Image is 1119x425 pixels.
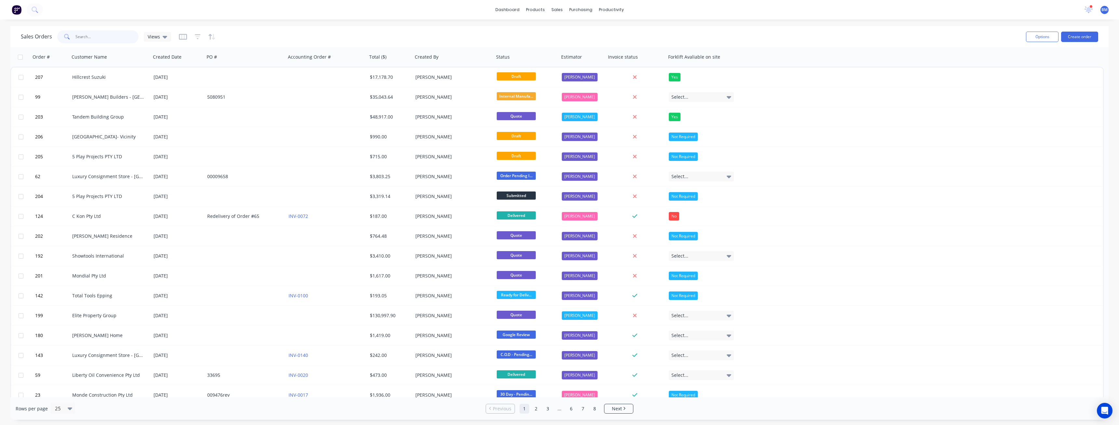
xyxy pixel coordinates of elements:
div: [DATE] [154,134,202,140]
button: 59 [33,365,72,385]
div: [PERSON_NAME] [415,372,488,378]
span: 62 [35,173,40,180]
span: 124 [35,213,43,220]
div: [DATE] [154,233,202,239]
span: Select... [671,94,688,100]
div: [PERSON_NAME] [562,351,598,360]
div: [PERSON_NAME] [562,371,598,379]
div: [PERSON_NAME] [562,172,598,181]
span: 205 [35,153,43,160]
span: Delivered [497,211,536,220]
div: Liberty Oil Convenience Pty Ltd [72,372,144,378]
div: [PERSON_NAME] [562,272,598,280]
div: Total ($) [369,54,386,60]
div: [PERSON_NAME] [415,173,488,180]
span: Order Pending I... [497,172,536,180]
span: Quote [497,311,536,319]
span: Draft [497,132,536,140]
div: [DATE] [154,253,202,259]
div: [PERSON_NAME] [562,113,598,121]
div: [PERSON_NAME] [562,232,598,240]
a: INV-0140 [289,352,308,358]
div: [PERSON_NAME] [415,273,488,279]
div: 00009658 [207,173,279,180]
div: products [523,5,548,15]
div: Luxury Consignment Store - [GEOGRAPHIC_DATA] [72,352,144,359]
div: $1,617.00 [370,273,408,279]
button: 142 [33,286,72,305]
div: Hillcrest Suzuki [72,74,144,80]
button: 203 [33,107,72,127]
div: Yes [669,113,681,121]
button: 62 [33,167,72,186]
h1: Sales Orders [21,34,52,40]
a: INV-0017 [289,392,308,398]
span: 143 [35,352,43,359]
div: [DATE] [154,352,202,359]
div: $715.00 [370,153,408,160]
div: $3,410.00 [370,253,408,259]
a: Next page [604,405,633,412]
input: Search... [75,30,139,43]
div: Tandem Building Group [72,114,144,120]
div: [DATE] [154,332,202,339]
div: [PERSON_NAME] [562,192,598,201]
div: $193.05 [370,292,408,299]
a: Previous page [486,405,515,412]
div: [PERSON_NAME] [415,253,488,259]
div: [PERSON_NAME] [415,312,488,319]
div: Customer Name [72,54,107,60]
div: Not Required [669,391,698,399]
div: Not Required [669,272,698,280]
span: 59 [35,372,40,378]
span: Quote [497,251,536,259]
span: Delivered [497,370,536,378]
a: Page 2 [531,404,541,414]
span: Views [148,33,160,40]
div: Not Required [669,133,698,141]
a: Page 6 [566,404,576,414]
div: $3,319.14 [370,193,408,200]
div: $35,043.64 [370,94,408,100]
div: [DATE] [154,114,202,120]
div: [PERSON_NAME] [415,193,488,200]
span: 201 [35,273,43,279]
div: [PERSON_NAME] [562,133,598,141]
div: 5 Play Projects PTY LTD [72,153,144,160]
span: Ready for Deliv... [497,291,536,299]
div: [PERSON_NAME] [562,252,598,260]
div: $1,936.00 [370,392,408,398]
button: 207 [33,67,72,87]
div: 5080951 [207,94,279,100]
div: [PERSON_NAME] [562,152,598,161]
a: Page 1 is your current page [519,404,529,414]
div: $17,178.70 [370,74,408,80]
div: [DATE] [154,94,202,100]
span: 180 [35,332,43,339]
div: [PERSON_NAME] [562,291,598,300]
div: [PERSON_NAME] [562,331,598,340]
div: Yes [669,73,681,81]
div: [PERSON_NAME] [562,391,598,399]
span: 192 [35,253,43,259]
div: [PERSON_NAME] Home [72,332,144,339]
div: [DATE] [154,193,202,200]
button: 23 [33,385,72,405]
a: Page 8 [590,404,600,414]
div: $48,917.00 [370,114,408,120]
a: INV-0020 [289,372,308,378]
a: Page 3 [543,404,553,414]
div: [GEOGRAPHIC_DATA]- Vicinity [72,134,144,140]
span: Quote [497,231,536,239]
div: [DATE] [154,312,202,319]
a: Jump forward [555,404,564,414]
div: $473.00 [370,372,408,378]
span: 204 [35,193,43,200]
div: 009476rev [207,392,279,398]
span: 30 Day - Pendin... [497,390,536,398]
div: $187.00 [370,213,408,220]
div: Invoice status [608,54,638,60]
div: [DATE] [154,153,202,160]
span: Rows per page [16,405,48,412]
button: 192 [33,246,72,266]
